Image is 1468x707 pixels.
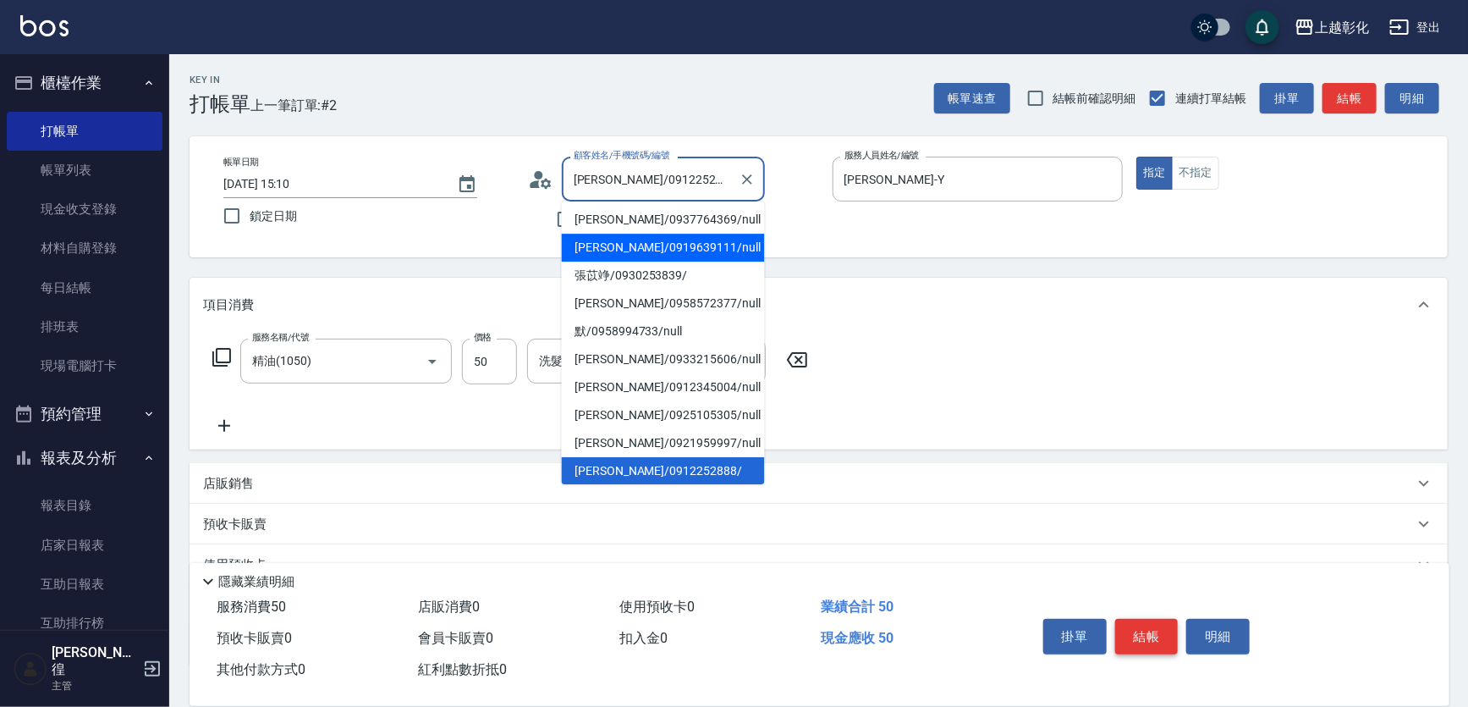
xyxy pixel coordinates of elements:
[447,164,487,205] button: Choose date, selected date is 2025-10-12
[1288,10,1376,45] button: 上越彰化
[562,234,765,262] li: [PERSON_NAME]/0919639111/null
[1136,157,1173,190] button: 指定
[419,348,446,375] button: Open
[418,630,493,646] span: 會員卡販賣 0
[1172,157,1219,190] button: 不指定
[7,151,162,190] a: 帳單列表
[218,573,294,591] p: 隱藏業績明細
[821,630,893,646] span: 現金應收 50
[250,95,338,116] span: 上一筆訂單:#2
[562,318,765,345] li: 默/0958994733/null
[52,644,138,678] h5: [PERSON_NAME]徨
[7,436,162,480] button: 報表及分析
[7,112,162,151] a: 打帳單
[1053,90,1136,108] span: 結帳前確認明細
[7,190,162,229] a: 現金收支登錄
[250,207,297,225] span: 鎖定日期
[7,565,162,604] a: 互助日報表
[1315,17,1369,38] div: 上越彰化
[1385,83,1439,114] button: 明細
[223,156,259,168] label: 帳單日期
[474,331,492,344] label: 價格
[562,401,765,429] li: [PERSON_NAME]/0925105305/null
[562,373,765,401] li: [PERSON_NAME]/0912345004/null
[203,296,254,314] p: 項目消費
[574,149,670,162] label: 顧客姓名/手機號碼/編號
[7,486,162,525] a: 報表目錄
[1115,619,1179,655] button: 結帳
[7,307,162,346] a: 排班表
[203,556,267,574] p: 使用預收卡
[562,429,765,457] li: [PERSON_NAME]/0921959997/null
[7,392,162,436] button: 預約管理
[619,630,668,646] span: 扣入金 0
[217,630,292,646] span: 預收卡販賣 0
[190,544,1448,585] div: 使用預收卡
[562,206,765,234] li: [PERSON_NAME]/0937764369/null
[418,599,480,615] span: 店販消費 0
[844,149,919,162] label: 服務人員姓名/編號
[1383,12,1448,43] button: 登出
[7,229,162,268] a: 材料自購登錄
[1245,10,1279,44] button: save
[203,475,254,493] p: 店販銷售
[7,526,162,565] a: 店家日報表
[7,346,162,385] a: 現場電腦打卡
[252,331,309,344] label: 服務名稱/代號
[1186,619,1250,655] button: 明細
[1322,83,1377,114] button: 結帳
[418,661,507,677] span: 紅利點數折抵 0
[562,345,765,373] li: [PERSON_NAME]/0933215606/null
[735,168,759,191] button: Clear
[203,516,267,533] p: 預收卡販賣
[52,678,138,693] p: 主管
[190,75,250,86] h2: Key In
[821,599,893,615] span: 業績合計 50
[7,268,162,307] a: 每日結帳
[1175,90,1246,108] span: 連續打單結帳
[619,599,695,615] span: 使用預收卡 0
[7,61,162,105] button: 櫃檯作業
[7,604,162,643] a: 互助排行榜
[562,262,765,290] li: 張苡竫/0930253839/
[223,170,440,198] input: YYYY/MM/DD hh:mm
[190,504,1448,544] div: 預收卡販賣
[190,463,1448,504] div: 店販銷售
[1260,83,1314,114] button: 掛單
[217,661,305,677] span: 其他付款方式 0
[562,290,765,318] li: [PERSON_NAME]/0958572377/null
[217,599,286,615] span: 服務消費 50
[1043,619,1107,655] button: 掛單
[14,652,47,686] img: Person
[20,15,69,36] img: Logo
[190,92,250,116] h3: 打帳單
[934,83,1010,114] button: 帳單速查
[190,278,1448,332] div: 項目消費
[562,457,765,485] li: [PERSON_NAME]/0912252888/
